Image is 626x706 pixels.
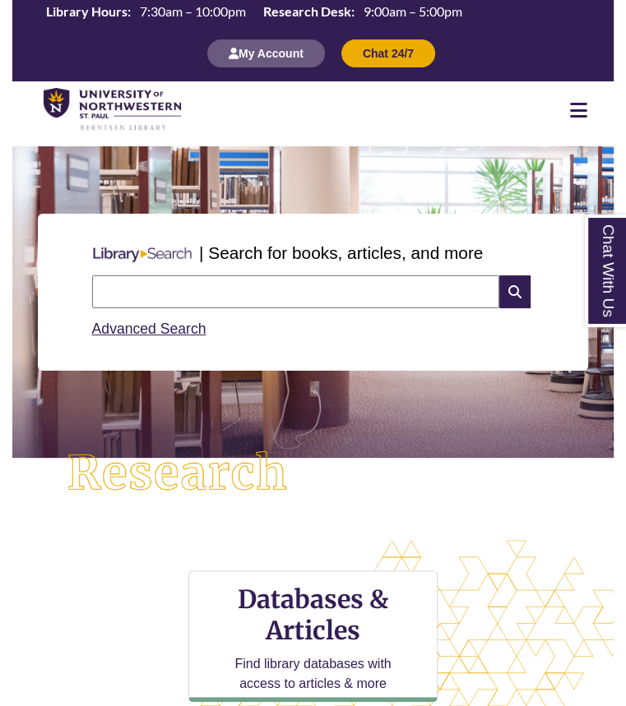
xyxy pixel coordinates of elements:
[43,427,313,520] img: Research
[39,2,469,22] a: Hours Today
[92,321,206,337] a: Advanced Search
[207,39,325,67] button: My Account
[202,584,424,646] h3: Databases & Articles
[364,3,462,19] span: 9:00am – 5:00pm
[86,241,199,269] img: Libary Search
[257,2,357,21] th: Research Desk:
[199,240,483,265] p: | Search for books, articles, and more
[225,654,402,694] p: Find library databases with access to articles & more
[39,2,133,21] th: Library Hours:
[499,275,531,308] i: Search
[140,3,246,19] span: 7:30am – 10:00pm
[44,88,181,132] img: UNWSP Library Logo
[188,570,438,702] a: Databases & Articles Find library databases with access to articles & more
[39,2,469,21] table: Hours Today
[341,39,435,67] button: Chat 24/7
[207,46,325,60] a: My Account
[341,46,435,60] a: Chat 24/7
